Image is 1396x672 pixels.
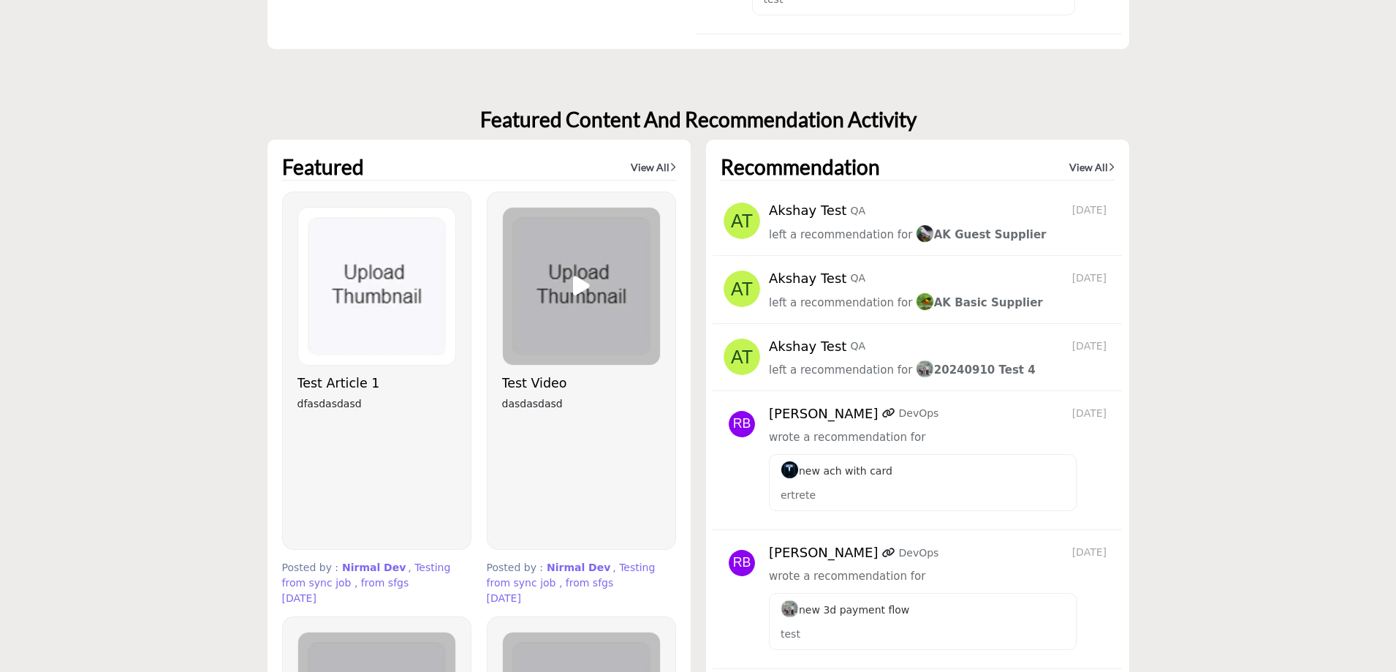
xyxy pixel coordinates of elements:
[1072,406,1111,421] span: [DATE]
[724,271,760,307] img: avtar-image
[850,203,865,219] p: QA
[899,406,939,421] p: DevOps
[1072,545,1111,560] span: [DATE]
[480,107,917,132] h2: Featured Content And Recommendation Activity
[547,562,585,573] span: Nirmal
[781,627,1065,642] p: test
[769,271,846,287] h5: Akshay Test
[769,228,912,241] span: left a recommendation for
[298,208,455,365] img: Logo of Hyperlink Infos, click to view details
[781,465,892,477] a: imagenew ach with card
[1072,271,1111,286] span: [DATE]
[282,560,471,591] p: Posted by :
[724,545,760,581] img: avtar-image
[502,376,661,391] h3: Test Video
[342,562,380,573] span: Nirmal
[769,363,912,377] span: left a recommendation for
[724,203,760,239] img: avtar-image
[1072,339,1111,354] span: [DATE]
[769,545,879,561] h5: [PERSON_NAME]
[899,545,939,561] p: DevOps
[724,339,760,375] img: avtar-image
[850,339,865,354] p: QA
[769,570,925,583] span: wrote a recommendation for
[631,160,676,175] a: View All
[282,592,316,604] span: [DATE]
[916,226,1047,244] a: imageAK Guest Supplier
[354,577,409,589] span: , from sfgs
[502,396,661,412] p: dasdasdasd
[781,488,1065,503] p: ertrete
[1072,203,1111,218] span: [DATE]
[297,376,456,391] h3: Test Article 1
[850,271,865,286] p: QA
[781,600,799,618] img: image
[916,224,934,243] img: image
[384,562,406,573] span: Dev
[916,361,1036,380] a: image20240910 Test 4
[781,604,909,616] a: imagenew 3d payment flow
[769,203,846,219] h5: Akshay Test
[916,228,1047,241] span: AK Guest Supplier
[721,155,880,180] h2: Recommendation
[282,155,364,180] h2: Featured
[487,592,521,604] span: [DATE]
[916,296,1043,309] span: AK Basic Supplier
[916,360,934,378] img: image
[1069,160,1115,175] a: View All
[487,560,676,591] p: Posted by :
[588,562,610,573] span: Dev
[916,292,934,311] img: image
[916,294,1043,312] a: imageAK Basic Supplier
[769,296,912,309] span: left a recommendation for
[559,577,613,589] span: , from sfgs
[724,406,760,442] img: avtar-image
[781,461,799,479] img: image
[297,396,456,412] p: dfasdasdasd
[769,339,846,355] h5: Akshay Test
[781,604,909,616] span: new 3d payment flow
[781,465,892,477] span: new ach with card
[769,431,925,444] span: wrote a recommendation for
[916,363,1036,377] span: 20240910 Test 4
[769,406,879,422] h5: [PERSON_NAME]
